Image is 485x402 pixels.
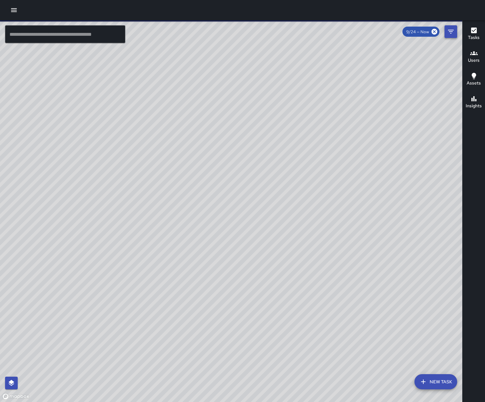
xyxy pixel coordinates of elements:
button: New Task [414,374,457,389]
h6: Tasks [468,34,480,41]
button: Assets [463,68,485,91]
button: Tasks [463,23,485,46]
button: Filters [445,25,457,38]
div: 9/24 — Now [402,27,439,37]
h6: Assets [467,80,481,87]
button: Users [463,46,485,68]
h6: Users [468,57,480,64]
button: Insights [463,91,485,114]
h6: Insights [466,103,482,110]
span: 9/24 — Now [402,29,433,35]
